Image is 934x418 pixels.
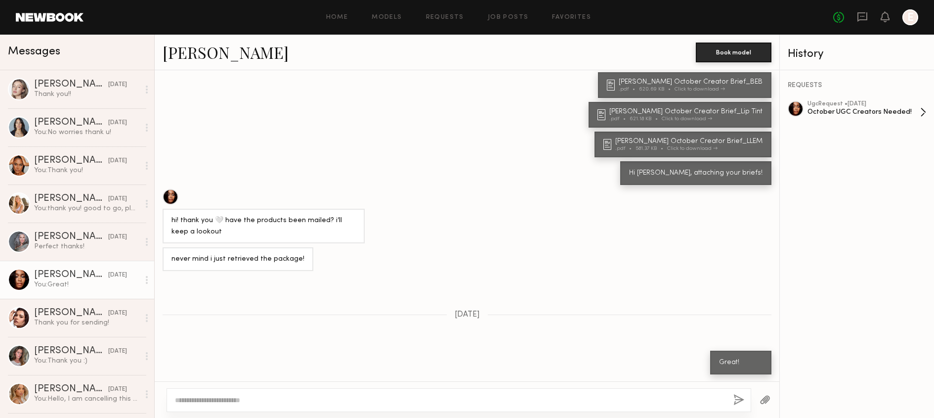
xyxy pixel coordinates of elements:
[696,47,771,56] a: Book model
[34,280,139,289] div: You: Great!
[34,346,108,356] div: [PERSON_NAME]
[719,357,763,369] div: Great!
[34,308,108,318] div: [PERSON_NAME]
[675,87,725,92] div: Click to download
[34,204,139,213] div: You: thank you! good to go, please mark on your side so I can approve :)
[607,79,765,92] a: [PERSON_NAME] October Creator Brief_BEB.pdf620.69 KBClick to download
[696,43,771,62] button: Book model
[597,108,765,122] a: [PERSON_NAME] October Creator Brief_Lip Tint.pdf621.18 KBClick to download
[630,116,662,122] div: 621.18 KB
[34,356,139,366] div: You: Thank you :)
[108,347,127,356] div: [DATE]
[455,311,480,319] span: [DATE]
[171,215,356,238] div: hi! thank you 🤍 have the products been mailed? i’ll keep a lookout
[34,118,108,128] div: [PERSON_NAME]
[34,194,108,204] div: [PERSON_NAME]
[788,48,926,60] div: History
[34,232,108,242] div: [PERSON_NAME]
[108,271,127,280] div: [DATE]
[34,128,139,137] div: You: No worries thank u!
[34,90,139,99] div: Thank you!!
[108,309,127,318] div: [DATE]
[488,14,529,21] a: Job Posts
[34,318,139,327] div: Thank you for sending!
[171,254,304,265] div: never mind i just retrieved the package!
[615,146,636,151] div: .pdf
[639,87,675,92] div: 620.69 KB
[788,82,926,89] div: REQUESTS
[108,194,127,204] div: [DATE]
[619,87,639,92] div: .pdf
[807,101,920,107] div: ugc Request • [DATE]
[603,138,765,151] a: [PERSON_NAME] October Creator Brief_LLEM.pdf581.37 KBClick to download
[108,80,127,90] div: [DATE]
[108,118,127,128] div: [DATE]
[34,270,108,280] div: [PERSON_NAME]
[372,14,402,21] a: Models
[34,384,108,394] div: [PERSON_NAME]
[326,14,348,21] a: Home
[807,101,926,124] a: ugcRequest •[DATE]October UGC Creators Needed!
[163,42,289,63] a: [PERSON_NAME]
[34,80,108,90] div: [PERSON_NAME]
[609,116,630,122] div: .pdf
[34,242,139,251] div: Perfect thanks!
[902,9,918,25] a: E
[662,116,712,122] div: Click to download
[108,232,127,242] div: [DATE]
[34,166,139,175] div: You: Thank you!
[636,146,667,151] div: 581.37 KB
[34,156,108,166] div: [PERSON_NAME]
[609,108,765,115] div: [PERSON_NAME] October Creator Brief_Lip Tint
[34,394,139,404] div: You: Hello, I am cancelling this booking due to no response.
[8,46,60,57] span: Messages
[552,14,591,21] a: Favorites
[108,156,127,166] div: [DATE]
[629,168,763,179] div: Hi [PERSON_NAME], attaching your briefs!
[108,385,127,394] div: [DATE]
[667,146,718,151] div: Click to download
[426,14,464,21] a: Requests
[619,79,765,86] div: [PERSON_NAME] October Creator Brief_BEB
[615,138,765,145] div: [PERSON_NAME] October Creator Brief_LLEM
[807,107,920,117] div: October UGC Creators Needed!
